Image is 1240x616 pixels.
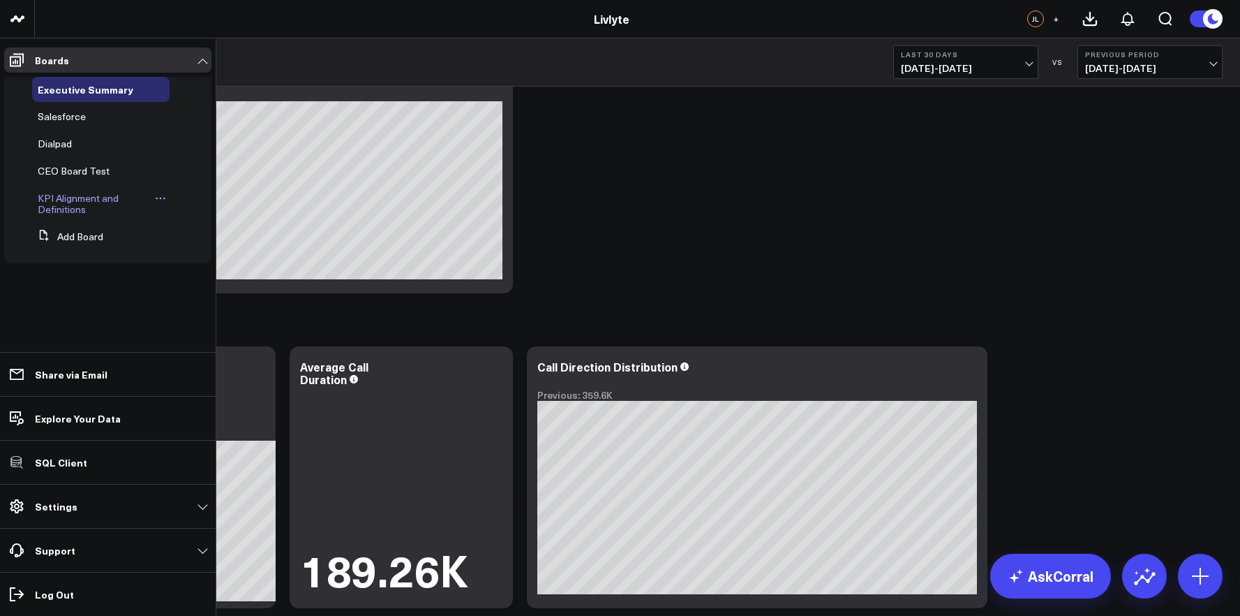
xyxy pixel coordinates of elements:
a: Log Out [4,582,211,607]
a: Executive Summary [38,84,133,95]
button: + [1047,10,1064,27]
span: [DATE] - [DATE] [1085,63,1215,74]
a: KPI Alignment and Definitions [38,193,151,215]
p: SQL Client [35,457,87,468]
b: Previous Period [1085,50,1215,59]
b: Last 30 Days [901,50,1031,59]
p: Boards [35,54,69,66]
span: KPI Alignment and Definitions [38,191,119,216]
div: 189.26K [300,548,468,591]
button: Add Board [32,224,103,249]
span: [DATE] - [DATE] [901,63,1031,74]
a: Dialpad [38,138,72,149]
a: Livlyte [594,11,629,27]
div: Previous: 359.6K [537,390,977,401]
button: Previous Period[DATE]-[DATE] [1077,45,1223,79]
p: Settings [35,501,77,512]
p: Share via Email [35,369,107,380]
p: Explore Your Data [35,413,121,424]
span: Salesforce [38,110,86,123]
span: Executive Summary [38,82,133,96]
div: Call Direction Distribution [537,359,678,374]
a: CEO Board Test [38,166,110,177]
div: JL [1027,10,1044,27]
a: Salesforce [38,111,86,122]
span: Dialpad [38,137,72,150]
span: + [1053,14,1059,24]
span: CEO Board Test [38,164,110,177]
a: AskCorral [990,554,1111,599]
p: Support [35,545,75,556]
a: SQL Client [4,450,211,475]
div: VS [1045,58,1070,66]
p: Log Out [35,589,74,600]
button: Last 30 Days[DATE]-[DATE] [893,45,1038,79]
div: Previous: 87.11K [63,90,502,101]
div: Average Call Duration [300,359,368,387]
